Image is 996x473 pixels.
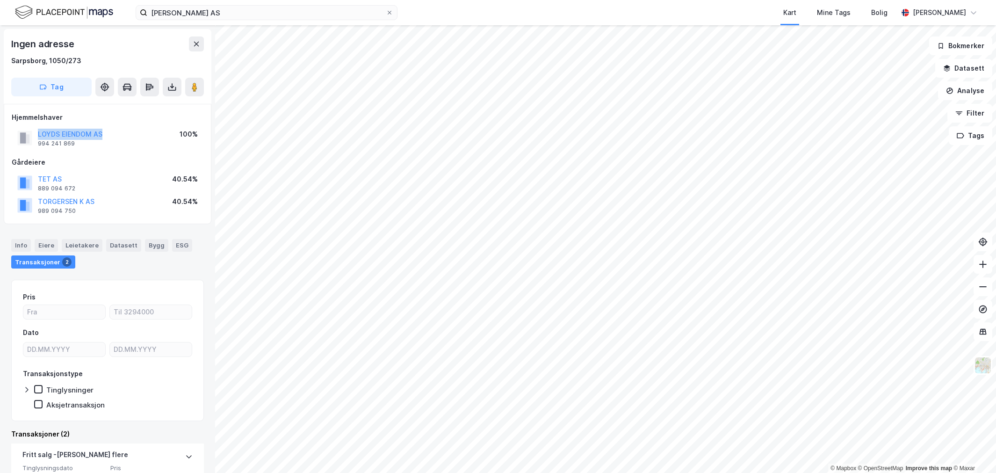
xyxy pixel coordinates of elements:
[15,4,113,21] img: logo.f888ab2527a4732fd821a326f86c7f29.svg
[783,7,796,18] div: Kart
[23,342,105,357] input: DD.MM.YYYY
[180,129,198,140] div: 100%
[11,36,76,51] div: Ingen adresse
[949,428,996,473] iframe: Chat Widget
[12,157,203,168] div: Gårdeiere
[172,239,192,251] div: ESG
[172,196,198,207] div: 40.54%
[858,465,903,472] a: OpenStreetMap
[11,239,31,251] div: Info
[110,342,192,357] input: DD.MM.YYYY
[110,305,192,319] input: Til 3294000
[172,174,198,185] div: 40.54%
[11,78,92,96] button: Tag
[11,55,81,66] div: Sarpsborg, 1050/273
[949,126,992,145] button: Tags
[906,465,952,472] a: Improve this map
[23,305,105,319] input: Fra
[871,7,888,18] div: Bolig
[46,400,105,409] div: Aksjetransaksjon
[23,368,83,379] div: Transaksjonstype
[62,257,72,267] div: 2
[938,81,992,100] button: Analyse
[23,291,36,303] div: Pris
[22,449,128,464] div: Fritt salg - [PERSON_NAME] flere
[38,185,75,192] div: 889 094 672
[110,464,193,472] span: Pris
[22,464,105,472] span: Tinglysningsdato
[929,36,992,55] button: Bokmerker
[38,140,75,147] div: 994 241 869
[913,7,966,18] div: [PERSON_NAME]
[974,357,992,374] img: Z
[11,429,204,440] div: Transaksjoner (2)
[145,239,168,251] div: Bygg
[947,104,992,123] button: Filter
[147,6,386,20] input: Søk på adresse, matrikkel, gårdeiere, leietakere eller personer
[62,239,102,251] div: Leietakere
[12,112,203,123] div: Hjemmelshaver
[935,59,992,78] button: Datasett
[830,465,856,472] a: Mapbox
[23,327,39,338] div: Dato
[949,428,996,473] div: Kontrollprogram for chat
[817,7,851,18] div: Mine Tags
[11,255,75,269] div: Transaksjoner
[38,207,76,215] div: 989 094 750
[46,386,94,394] div: Tinglysninger
[35,239,58,251] div: Eiere
[106,239,141,251] div: Datasett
